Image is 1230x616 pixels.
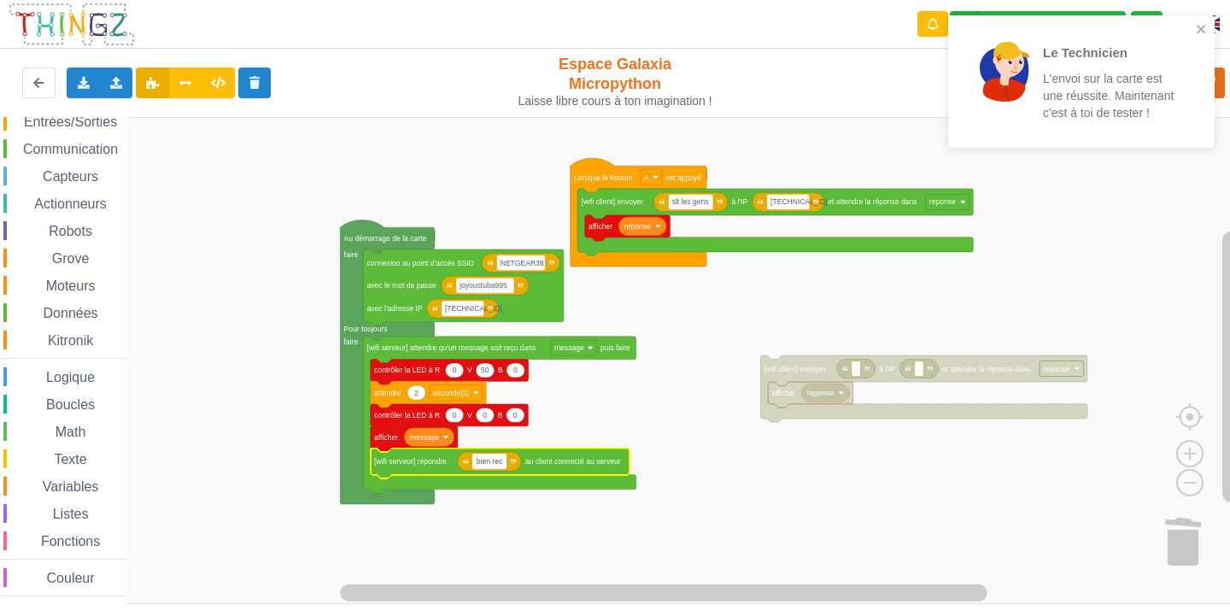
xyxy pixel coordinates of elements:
span: Fonctions [38,534,102,549]
text: reponse [1043,365,1069,373]
text: à l'IP [731,197,747,206]
text: 0 [453,411,457,419]
img: thingz_logo.png [8,2,136,47]
text: et attendre la réponse dans [828,197,917,206]
div: Laisse libre cours à ton imagination ! [511,94,720,109]
div: Espace Galaxia Micropython [511,55,720,109]
text: à l'IP [879,365,895,373]
text: [TECHNICAL_ID] [445,304,502,313]
text: Lorsque le bouton [574,173,633,182]
text: B [498,366,503,374]
span: Grove [50,251,92,266]
div: Ta base fonctionne bien ! [950,11,1126,38]
span: Logique [44,370,97,384]
text: est appuyé [665,173,701,182]
text: [wifi serveur] répondre [374,457,447,466]
span: Math [53,425,89,439]
text: reponse [624,222,651,231]
text: Pour toujours [344,325,388,333]
text: [wifi client] envoyer [582,197,643,206]
text: NETGEAR38 [501,259,544,267]
text: afficher [771,389,795,397]
text: afficher [589,222,612,231]
text: contrôler la LED à R [374,411,440,419]
span: Variables [40,479,102,494]
span: Listes [50,507,91,521]
text: avec l'adresse IP [367,304,423,313]
text: V [467,411,472,419]
text: connexion au point d'accès SSID [367,259,474,267]
span: Capteurs [40,169,101,184]
text: A [644,173,649,182]
span: Moteurs [44,279,98,293]
span: Entrées/Sorties [21,114,120,129]
text: afficher [374,433,398,442]
text: avec le mot de passe [367,281,436,290]
text: [TECHNICAL_ID] [770,197,828,206]
text: V [467,366,472,374]
text: 0 [453,366,457,374]
text: 0 [513,366,518,374]
text: [wifi client] envoyer [764,365,826,373]
span: Robots [46,224,95,238]
text: 2 [414,389,419,397]
text: message [410,433,440,442]
span: Kitronik [45,333,96,348]
text: joyoustuba995 [459,281,507,290]
p: Le Technicien [1043,44,1176,62]
text: B [498,411,503,419]
text: seconde(s) [433,389,470,397]
text: 0 [513,411,518,419]
span: Couleur [44,571,97,585]
text: attendre [374,389,401,397]
span: Boucles [44,397,97,412]
text: [wifi serveur] attendre qu'un message soit reçu dans [367,343,536,352]
text: contrôler la LED à R [374,366,440,374]
text: faire [344,337,359,346]
text: 50 [481,366,489,374]
span: Données [41,306,101,320]
span: Texte [51,452,89,466]
text: reponse [929,197,956,206]
span: Communication [20,142,120,156]
text: slt les gens [672,197,709,206]
text: puis faire [600,343,630,352]
text: au client connecté au serveur [525,457,621,466]
span: Actionneurs [32,197,109,211]
text: Au démarrage de la carte [344,234,427,243]
text: et attendre la réponse dans [942,365,1031,373]
text: message [554,343,584,352]
text: faire [344,250,359,259]
text: reponse [807,389,834,397]
p: L'envoi sur la carte est une réussite. Maintenant c'est à toi de tester ! [1043,70,1176,121]
button: close [1196,22,1208,38]
text: 0 [483,411,487,419]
